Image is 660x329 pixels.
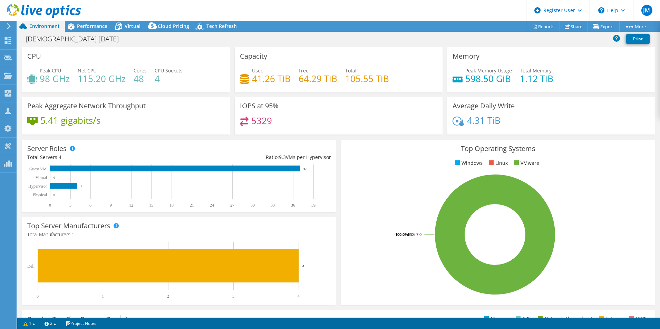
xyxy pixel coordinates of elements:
span: Used [252,67,264,74]
a: Project Notes [61,319,101,328]
span: CPU Sockets [155,67,183,74]
h3: Peak Aggregate Network Throughput [27,102,146,110]
text: 3 [69,203,71,208]
div: Total Servers: [27,153,179,161]
a: Print [626,34,650,44]
h4: 41.26 TiB [252,75,291,82]
text: 4 [81,185,82,188]
text: 0 [54,176,55,179]
text: Physical [33,192,47,197]
span: Cores [134,67,147,74]
text: 21 [190,203,194,208]
text: 27 [230,203,234,208]
li: CPU [514,315,532,322]
a: Export [588,21,620,32]
span: Cloud Pricing [158,23,189,29]
text: 37 [303,167,307,171]
text: Virtual [36,175,47,180]
span: Tech Refresh [206,23,237,29]
span: 9.3 [279,154,286,160]
text: 9 [110,203,112,208]
text: 30 [251,203,255,208]
h3: CPU [27,52,41,60]
h1: [DEMOGRAPHIC_DATA] [DATE] [22,35,129,43]
text: 33 [271,203,275,208]
text: 1 [102,294,104,299]
span: Virtual [125,23,140,29]
text: 4 [302,264,304,268]
div: Ratio: VMs per Hypervisor [179,153,331,161]
h3: Server Roles [27,145,67,152]
li: Latency [597,315,623,322]
span: Peak Memory Usage [465,67,512,74]
h4: 4 [155,75,183,82]
text: Hypervisor [28,184,47,189]
h4: 105.55 TiB [345,75,389,82]
li: Linux [487,159,508,167]
h3: Capacity [240,52,267,60]
a: 1 [19,319,40,328]
a: More [619,21,651,32]
h4: 98 GHz [40,75,70,82]
span: IOPS [120,315,175,323]
span: Environment [29,23,60,29]
li: IOPS [628,315,647,322]
span: Total [345,67,357,74]
h3: Memory [453,52,479,60]
h4: Total Manufacturers: [27,231,331,238]
a: Share [560,21,588,32]
li: VMware [512,159,539,167]
h4: 5329 [251,117,272,124]
h4: 115.20 GHz [78,75,126,82]
span: Performance [77,23,107,29]
li: Memory [482,315,509,322]
h3: IOPS at 95% [240,102,279,110]
a: 2 [40,319,61,328]
span: Total Memory [520,67,552,74]
text: 2 [167,294,169,299]
h4: 598.50 GiB [465,75,512,82]
text: 0 [37,294,39,299]
text: 18 [169,203,174,208]
text: 24 [210,203,214,208]
span: JM [641,5,652,16]
span: Net CPU [78,67,97,74]
tspan: 100.0% [395,232,408,237]
text: 3 [232,294,234,299]
h3: Average Daily Write [453,102,515,110]
span: Peak CPU [40,67,61,74]
span: Free [299,67,309,74]
tspan: ESXi 7.0 [408,232,421,237]
text: 0 [49,203,51,208]
text: 6 [89,203,91,208]
text: 15 [149,203,153,208]
text: 4 [298,294,300,299]
h4: 48 [134,75,147,82]
text: 39 [311,203,316,208]
h3: Top Operating Systems [346,145,650,152]
span: 4 [59,154,61,160]
span: 1 [71,231,74,238]
text: 0 [54,193,55,197]
h4: 64.29 TiB [299,75,337,82]
li: Network Throughput [536,315,593,322]
h4: 4.31 TiB [467,117,501,124]
h4: 5.41 gigabits/s [40,117,100,124]
h4: 1.12 TiB [520,75,553,82]
svg: \n [598,7,604,13]
text: 36 [291,203,295,208]
h3: Top Server Manufacturers [27,222,110,230]
a: Reports [527,21,560,32]
text: Dell [27,264,35,269]
text: Guest VM [29,167,47,171]
li: Windows [453,159,483,167]
text: 12 [129,203,133,208]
